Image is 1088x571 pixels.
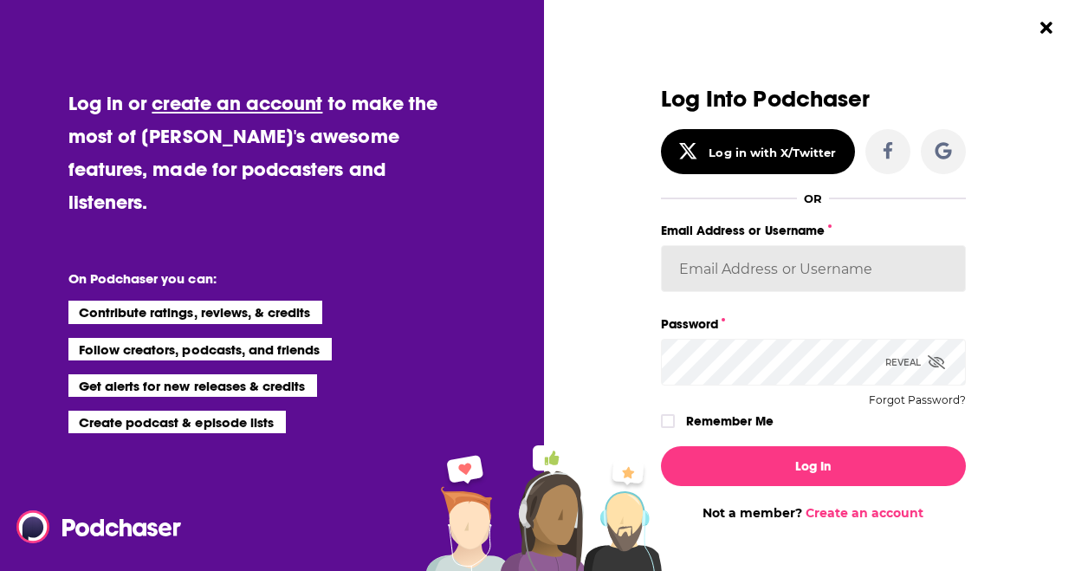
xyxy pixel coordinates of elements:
div: Log in with X/Twitter [709,146,836,159]
h3: Log Into Podchaser [661,87,966,112]
div: Not a member? [661,505,966,521]
button: Log in with X/Twitter [661,129,855,174]
label: Remember Me [686,410,774,432]
button: Close Button [1030,11,1063,44]
li: Follow creators, podcasts, and friends [68,338,333,360]
li: On Podchaser you can: [68,270,415,287]
label: Email Address or Username [661,219,966,242]
button: Log In [661,446,966,486]
a: Podchaser - Follow, Share and Rate Podcasts [16,510,169,543]
li: Create podcast & episode lists [68,411,286,433]
div: Reveal [885,339,945,386]
button: Forgot Password? [869,394,966,406]
div: OR [804,191,822,205]
li: Contribute ratings, reviews, & credits [68,301,323,323]
a: Create an account [806,505,923,521]
img: Podchaser - Follow, Share and Rate Podcasts [16,510,183,543]
li: Get alerts for new releases & credits [68,374,317,397]
input: Email Address or Username [661,245,966,292]
label: Password [661,313,966,335]
a: create an account [152,91,322,115]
